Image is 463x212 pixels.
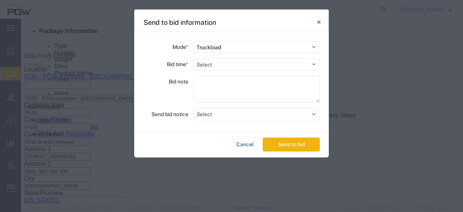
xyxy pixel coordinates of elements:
button: Select [194,108,320,120]
label: Send bid notice [151,108,188,120]
label: Bid note [169,76,188,88]
button: Send to bid [263,138,320,151]
label: Mode [172,41,188,53]
h4: Send to bid information [144,17,216,27]
label: Bid time [167,58,188,70]
button: Cancel [233,138,257,151]
button: Close [311,15,326,30]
